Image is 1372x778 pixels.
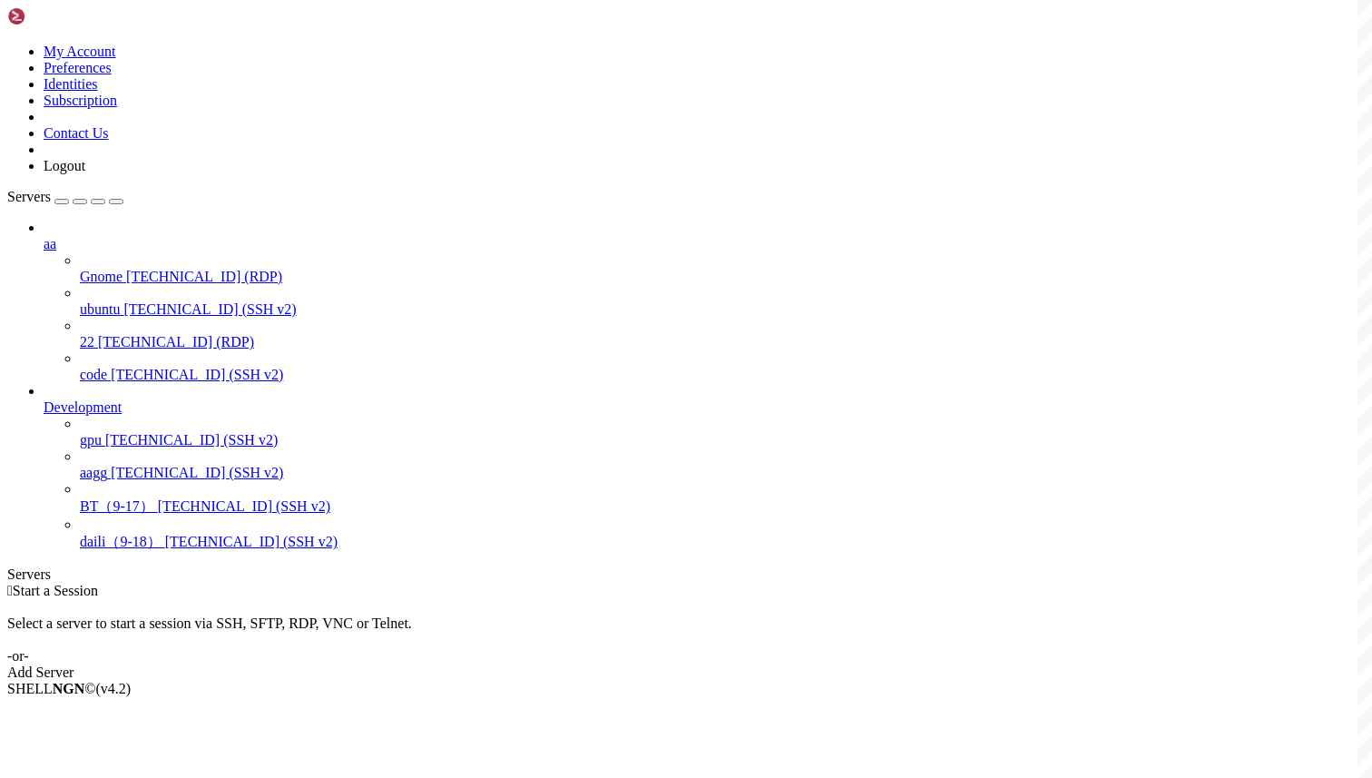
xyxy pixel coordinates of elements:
span: daili（9-18） [80,534,162,549]
span: [TECHNICAL_ID] (RDP) [98,334,254,350]
a: Servers [7,189,123,204]
a: Contact Us [44,125,109,141]
div: Servers [7,566,1365,583]
span: [TECHNICAL_ID] (SSH v2) [105,432,278,448]
span: [TECHNICAL_ID] (SSH v2) [111,367,283,382]
span: Gnome [80,269,122,284]
span: aagg [80,465,107,480]
span: [TECHNICAL_ID] (SSH v2) [158,498,330,514]
span: ubuntu [80,301,120,317]
b: NGN [53,681,85,696]
span: Servers [7,189,51,204]
span: [TECHNICAL_ID] (SSH v2) [111,465,283,480]
li: Development [44,383,1365,552]
a: ubuntu [TECHNICAL_ID] (SSH v2) [80,301,1365,318]
span: aa [44,236,56,251]
li: Gnome [TECHNICAL_ID] (RDP) [80,252,1365,285]
a: code [TECHNICAL_ID] (SSH v2) [80,367,1365,383]
li: aa [44,220,1365,383]
a: My Account [44,44,116,59]
span: gpu [80,432,102,448]
a: aa [44,236,1365,252]
li: ubuntu [TECHNICAL_ID] (SSH v2) [80,285,1365,318]
span: [TECHNICAL_ID] (SSH v2) [123,301,296,317]
div: Add Server [7,665,1365,681]
li: gpu [TECHNICAL_ID] (SSH v2) [80,416,1365,448]
a: Subscription [44,93,117,108]
span: Development [44,399,122,415]
span: 22 [80,334,94,350]
li: aagg [TECHNICAL_ID] (SSH v2) [80,448,1365,481]
a: Preferences [44,60,112,75]
li: BT（9-17） [TECHNICAL_ID] (SSH v2) [80,481,1365,517]
a: BT（9-17） [TECHNICAL_ID] (SSH v2) [80,497,1365,517]
span: Start a Session [13,583,98,598]
a: daili（9-18） [TECHNICAL_ID] (SSH v2) [80,533,1365,552]
li: daili（9-18） [TECHNICAL_ID] (SSH v2) [80,517,1365,552]
span: [TECHNICAL_ID] (RDP) [126,269,282,284]
a: gpu [TECHNICAL_ID] (SSH v2) [80,432,1365,448]
a: Development [44,399,1365,416]
span: [TECHNICAL_ID] (SSH v2) [165,534,338,549]
span: 4.2.0 [96,681,132,696]
a: Logout [44,158,85,173]
a: Gnome [TECHNICAL_ID] (RDP) [80,269,1365,285]
img: Shellngn [7,7,112,25]
a: Identities [44,76,98,92]
li: code [TECHNICAL_ID] (SSH v2) [80,350,1365,383]
span:  [7,583,13,598]
li: 22 [TECHNICAL_ID] (RDP) [80,318,1365,350]
span: code [80,367,107,382]
a: 22 [TECHNICAL_ID] (RDP) [80,334,1365,350]
div: Select a server to start a session via SSH, SFTP, RDP, VNC or Telnet. -or- [7,599,1365,665]
a: aagg [TECHNICAL_ID] (SSH v2) [80,465,1365,481]
span: BT（9-17） [80,498,154,514]
span: SHELL © [7,681,131,696]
